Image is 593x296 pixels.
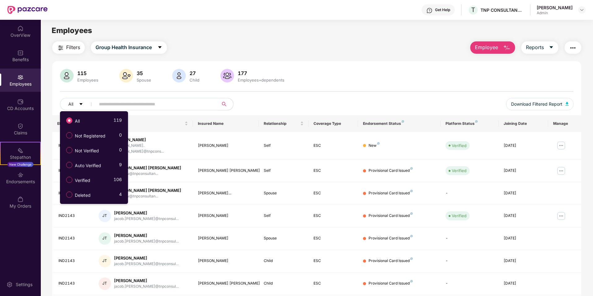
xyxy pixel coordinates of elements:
[17,123,23,129] img: svg+xml;base64,PHN2ZyBpZD0iQ2xhaW0iIHhtbG5zPSJodHRwOi8vd3d3LnczLm9yZy8yMDAwL3N2ZyIgd2lkdGg9IjIwIi...
[369,258,413,264] div: Provisional Card Issued
[58,235,89,241] div: IND2143
[526,44,544,51] span: Reports
[99,255,111,267] div: JT
[17,172,23,178] img: svg+xml;base64,PHN2ZyBpZD0iRW5kb3JzZW1lbnRzIiB4bWxucz0iaHR0cDovL3d3dy53My5vcmcvMjAwMC9zdmciIHdpZH...
[314,213,353,219] div: ESC
[504,168,543,174] div: [DATE]
[198,190,254,196] div: [PERSON_NAME]...
[114,278,179,284] div: [PERSON_NAME]
[114,261,179,267] div: jacob.[PERSON_NAME]@tnpconsul...
[556,166,566,176] img: manageButton
[57,44,64,52] img: svg+xml;base64,PHN2ZyB4bWxucz0iaHR0cDovL3d3dy53My5vcmcvMjAwMC9zdmciIHdpZHRoPSIyNCIgaGVpZ2h0PSIyNC...
[188,70,201,76] div: 27
[556,211,566,221] img: manageButton
[264,168,303,174] div: Self
[264,121,299,126] span: Relationship
[402,120,404,123] img: svg+xml;base64,PHN2ZyB4bWxucz0iaHR0cDovL3d3dy53My5vcmcvMjAwMC9zdmciIHdpZHRoPSI4IiBoZWlnaHQ9IjgiIH...
[114,171,181,177] div: aarthi.jw@tnpconsultan...
[548,115,581,132] th: Manage
[264,258,303,264] div: Child
[172,69,186,82] img: svg+xml;base64,PHN2ZyB4bWxucz0iaHR0cDovL3d3dy53My5vcmcvMjAwMC9zdmciIHhtbG5zOnhsaW5rPSJodHRwOi8vd3...
[499,115,548,132] th: Joining Date
[369,213,413,219] div: Provisional Card Issued
[68,101,73,108] span: All
[157,45,162,50] span: caret-down
[17,50,23,56] img: svg+xml;base64,PHN2ZyBpZD0iQmVuZWZpdHMiIHhtbG5zPSJodHRwOi8vd3d3LnczLm9yZy8yMDAwL3N2ZyIgd2lkdGg9Ij...
[452,142,467,149] div: Verified
[72,192,93,199] span: Deleted
[135,70,152,76] div: 35
[504,143,543,149] div: [DATE]
[410,167,413,170] img: svg+xml;base64,PHN2ZyB4bWxucz0iaHR0cDovL3d3dy53My5vcmcvMjAwMC9zdmciIHdpZHRoPSI4IiBoZWlnaHQ9IjgiIH...
[193,115,259,132] th: Insured Name
[72,118,82,125] span: All
[556,141,566,150] img: manageButton
[264,213,303,219] div: Self
[369,190,413,196] div: Provisional Card Issued
[504,235,543,241] div: [DATE]
[119,191,122,200] span: 4
[7,6,48,14] img: New Pazcare Logo
[314,258,353,264] div: ESC
[72,133,108,139] span: Not Registered
[363,121,436,126] div: Endorsement Status
[66,44,80,51] span: Filters
[17,74,23,80] img: svg+xml;base64,PHN2ZyBpZD0iRW1wbG95ZWVzIiB4bWxucz0iaHR0cDovL3d3dy53My5vcmcvMjAwMC9zdmciIHdpZHRoPS...
[58,281,89,286] div: IND2143
[113,117,122,126] span: 119
[114,165,181,171] div: [PERSON_NAME] [PERSON_NAME]
[369,281,413,286] div: Provisional Card Issued
[549,45,554,50] span: caret-down
[314,281,353,286] div: ESC
[119,146,122,155] span: 0
[119,132,122,141] span: 0
[237,78,286,82] div: Employees+dependents
[114,239,179,244] div: jacob.[PERSON_NAME]@tnpconsul...
[188,78,201,82] div: Child
[511,101,562,108] span: Download Filtered Report
[521,41,558,54] button: Reportscaret-down
[426,7,433,14] img: svg+xml;base64,PHN2ZyBpZD0iSGVscC0zMngzMiIgeG1sbnM9Imh0dHA6Ly93d3cudzMub3JnLzIwMDAvc3ZnIiB3aWR0aD...
[504,190,543,196] div: [DATE]
[537,11,573,15] div: Admin
[264,190,303,196] div: Spouse
[369,168,413,174] div: Provisional Card Issued
[17,196,23,202] img: svg+xml;base64,PHN2ZyBpZD0iTXlfT3JkZXJzIiBkYXRhLW5hbWU9Ik15IE9yZGVycyIgeG1sbnM9Imh0dHA6Ly93d3cudz...
[198,281,254,286] div: [PERSON_NAME] [PERSON_NAME]
[565,102,569,106] img: svg+xml;base64,PHN2ZyB4bWxucz0iaHR0cDovL3d3dy53My5vcmcvMjAwMC9zdmciIHhtbG5zOnhsaW5rPSJodHRwOi8vd3...
[446,121,493,126] div: Platform Status
[218,98,233,110] button: search
[259,115,308,132] th: Relationship
[369,143,380,149] div: New
[52,26,92,35] span: Employees
[264,143,303,149] div: Self
[76,70,100,76] div: 115
[17,147,23,154] img: svg+xml;base64,PHN2ZyB4bWxucz0iaHR0cDovL3d3dy53My5vcmcvMjAwMC9zdmciIHdpZHRoPSIyMSIgaGVpZ2h0PSIyMC...
[452,213,467,219] div: Verified
[314,168,353,174] div: ESC
[17,99,23,105] img: svg+xml;base64,PHN2ZyBpZD0iQ0RfQWNjb3VudHMiIGRhdGEtbmFtZT0iQ0QgQWNjb3VudHMiIHhtbG5zPSJodHRwOi8vd3...
[435,7,450,12] div: Get Help
[198,258,254,264] div: [PERSON_NAME]
[537,5,573,11] div: [PERSON_NAME]
[314,235,353,241] div: ESC
[114,210,179,216] div: [PERSON_NAME]
[377,142,380,145] img: svg+xml;base64,PHN2ZyB4bWxucz0iaHR0cDovL3d3dy53My5vcmcvMjAwMC9zdmciIHdpZHRoPSI4IiBoZWlnaHQ9IjgiIH...
[79,102,83,107] span: caret-down
[410,235,413,237] img: svg+xml;base64,PHN2ZyB4bWxucz0iaHR0cDovL3d3dy53My5vcmcvMjAwMC9zdmciIHdpZHRoPSI4IiBoZWlnaHQ9IjgiIH...
[198,213,254,219] div: [PERSON_NAME]
[52,41,85,54] button: Filters
[6,281,13,288] img: svg+xml;base64,PHN2ZyBpZD0iU2V0dGluZy0yMHgyMCIgeG1sbnM9Imh0dHA6Ly93d3cudzMub3JnLzIwMDAvc3ZnIiB3aW...
[114,233,179,239] div: [PERSON_NAME]
[569,44,577,52] img: svg+xml;base64,PHN2ZyB4bWxucz0iaHR0cDovL3d3dy53My5vcmcvMjAwMC9zdmciIHdpZHRoPSIyNCIgaGVpZ2h0PSIyNC...
[504,258,543,264] div: [DATE]
[504,213,543,219] div: [DATE]
[135,78,152,82] div: Spouse
[113,176,122,185] span: 106
[579,7,584,12] img: svg+xml;base64,PHN2ZyBpZD0iRHJvcGRvd24tMzJ4MzIiIHhtbG5zPSJodHRwOi8vd3d3LnczLm9yZy8yMDAwL3N2ZyIgd2...
[1,154,40,160] div: Stepathon
[264,281,303,286] div: Child
[441,227,498,250] td: -
[198,235,254,241] div: [PERSON_NAME]
[58,258,89,264] div: IND2143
